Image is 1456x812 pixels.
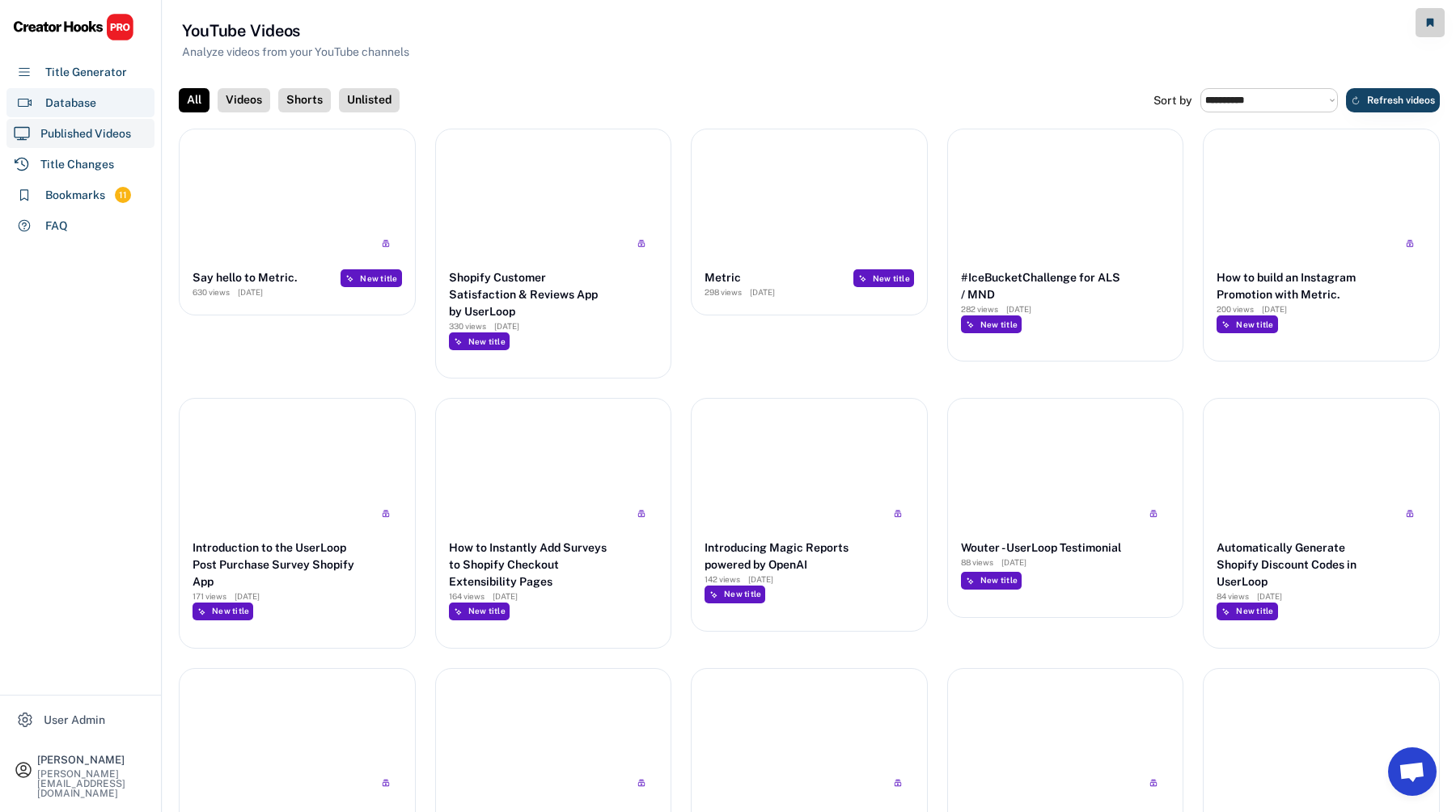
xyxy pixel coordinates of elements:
h3: YouTube Videos [182,19,300,42]
div: 84 views [1217,590,1249,603]
img: yH5BAEAAAAALAAAAAABAAEAAAIBRAA7 [705,412,914,529]
div: New title [980,575,1018,586]
img: MagicMajor%20%282%29.svg [197,607,206,616]
div: [PERSON_NAME] [37,755,147,765]
div: 164 views [449,590,485,603]
div: [DATE] [750,286,775,298]
div: Introducing Magic Reports powered by OpenAI [705,539,866,573]
div: New title [873,273,910,284]
div: User Admin [44,712,105,729]
div: New title [724,589,761,599]
img: MagicMajor%20%282%29.svg [965,576,975,586]
img: yH5BAEAAAAALAAAAAABAAEAAAIBRAA7 [193,682,402,799]
div: [DATE] [748,573,773,586]
div: New title [1236,319,1273,330]
img: yH5BAEAAAAALAAAAAABAAEAAAIBRAA7 [961,142,1170,260]
div: [DATE] [235,590,260,603]
div: How to build an Instagram Promotion with Metric. [1217,269,1378,303]
div: Automatically Generate Shopify Discount Codes in UserLoop [1217,539,1378,590]
img: yH5BAEAAAAALAAAAAABAAEAAAIBRAA7 [1217,682,1426,799]
img: CHPRO%20Logo.svg [13,13,134,41]
div: Videos [218,88,270,112]
div: FAQ [45,218,68,235]
img: yH5BAEAAAAALAAAAAABAAEAAAIBRAA7 [961,412,1170,529]
div: New title [360,273,397,284]
div: 200 views [1217,303,1254,315]
img: yH5BAEAAAAALAAAAAABAAEAAAIBRAA7 [705,682,914,799]
div: 88 views [961,556,993,569]
div: All [179,88,210,112]
img: MagicMajor%20%282%29.svg [965,319,975,329]
div: Metric [705,269,741,286]
div: Title Generator [45,64,127,81]
div: [DATE] [1257,590,1282,603]
div: 11 [115,188,131,202]
img: MagicMajor%20%282%29.svg [453,336,463,346]
div: New title [468,606,506,616]
img: yH5BAEAAAAALAAAAAABAAEAAAIBRAA7 [449,412,658,529]
div: Bookmarks [45,187,105,204]
div: 298 views [705,286,742,298]
button: Refresh videos [1346,88,1440,112]
div: Sort by [1153,95,1192,106]
div: Database [45,95,96,112]
div: [DATE] [238,286,263,298]
div: 282 views [961,303,998,315]
div: New title [1236,606,1273,616]
div: [DATE] [494,320,519,332]
div: 171 views [193,590,226,603]
div: Introduction to the UserLoop Post Purchase Survey Shopify App [193,539,354,590]
img: yH5BAEAAAAALAAAAAABAAEAAAIBRAA7 [449,142,658,260]
img: yH5BAEAAAAALAAAAAABAAEAAAIBRAA7 [705,142,914,260]
div: [DATE] [1001,556,1026,569]
img: MagicMajor%20%282%29.svg [857,273,867,283]
span: Refresh videos [1367,95,1435,105]
img: yH5BAEAAAAALAAAAAABAAEAAAIBRAA7 [193,412,402,529]
img: yH5BAEAAAAALAAAAAABAAEAAAIBRAA7 [193,142,402,260]
div: Unlisted [339,88,400,112]
div: Analyze videos from your YouTube channels [182,44,409,61]
div: Say hello to Metric. [193,269,298,286]
div: Wouter - UserLoop Testimonial [961,539,1121,556]
div: 142 views [705,573,740,586]
div: [DATE] [1262,303,1287,315]
div: Shopify Customer Satisfaction & Reviews App by UserLoop [449,269,611,320]
div: How to Instantly Add Surveys to Shopify Checkout Extensibility Pages [449,539,611,590]
a: Open chat [1388,747,1437,796]
div: [PERSON_NAME][EMAIL_ADDRESS][DOMAIN_NAME] [37,769,147,798]
img: MagicMajor%20%282%29.svg [1221,607,1230,616]
img: yH5BAEAAAAALAAAAAABAAEAAAIBRAA7 [1217,412,1426,529]
img: MagicMajor%20%282%29.svg [709,590,718,599]
div: New title [468,336,506,347]
div: New title [212,606,249,616]
div: 630 views [193,286,230,298]
img: MagicMajor%20%282%29.svg [1221,319,1230,329]
img: yH5BAEAAAAALAAAAAABAAEAAAIBRAA7 [961,682,1170,799]
div: #IceBucketChallenge for ALS / MND [961,269,1123,303]
div: 330 views [449,320,486,332]
img: MagicMajor%20%282%29.svg [345,273,354,283]
div: [DATE] [493,590,518,603]
div: [DATE] [1006,303,1031,315]
div: Title Changes [40,156,114,173]
div: Published Videos [40,125,131,142]
img: MagicMajor%20%282%29.svg [453,607,463,616]
div: Shorts [278,88,331,112]
img: yH5BAEAAAAALAAAAAABAAEAAAIBRAA7 [449,682,658,799]
img: yH5BAEAAAAALAAAAAABAAEAAAIBRAA7 [1217,142,1426,260]
div: New title [980,319,1018,330]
